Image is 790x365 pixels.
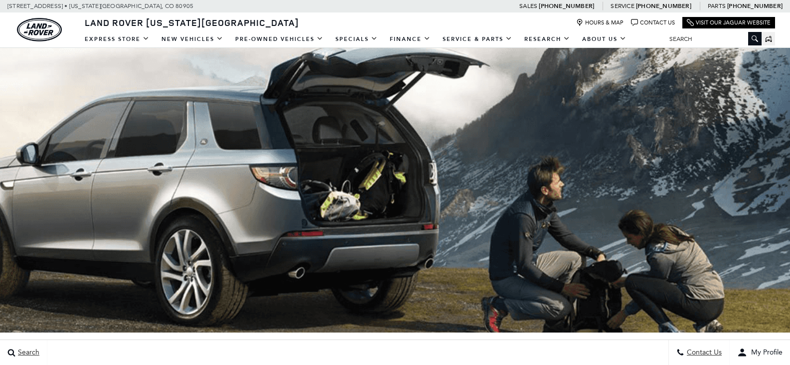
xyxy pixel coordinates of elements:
[631,19,675,26] a: Contact Us
[747,349,783,357] span: My Profile
[576,19,624,26] a: Hours & Map
[156,30,229,48] a: New Vehicles
[79,30,632,48] nav: Main Navigation
[684,349,722,357] span: Contact Us
[15,349,39,357] span: Search
[727,2,783,10] a: [PHONE_NUMBER]
[79,30,156,48] a: EXPRESS STORE
[519,2,537,9] span: Sales
[7,2,193,9] a: [STREET_ADDRESS] • [US_STATE][GEOGRAPHIC_DATA], CO 80905
[437,30,518,48] a: Service & Parts
[611,2,634,9] span: Service
[730,340,790,365] button: user-profile-menu
[708,2,726,9] span: Parts
[329,30,384,48] a: Specials
[229,30,329,48] a: Pre-Owned Vehicles
[662,33,762,45] input: Search
[576,30,632,48] a: About Us
[17,18,62,41] a: land-rover
[384,30,437,48] a: Finance
[636,2,691,10] a: [PHONE_NUMBER]
[539,2,594,10] a: [PHONE_NUMBER]
[79,16,305,28] a: Land Rover [US_STATE][GEOGRAPHIC_DATA]
[85,16,299,28] span: Land Rover [US_STATE][GEOGRAPHIC_DATA]
[687,19,771,26] a: Visit Our Jaguar Website
[518,30,576,48] a: Research
[17,18,62,41] img: Land Rover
